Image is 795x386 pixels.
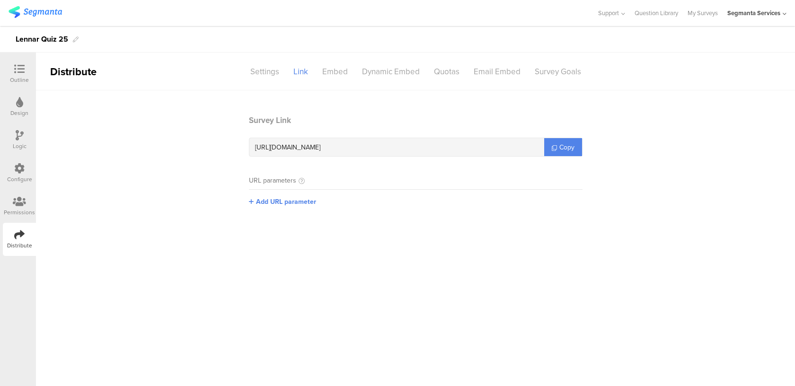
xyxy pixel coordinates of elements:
span: [URL][DOMAIN_NAME] [255,142,320,152]
div: Dynamic Embed [355,63,427,80]
header: Survey Link [249,114,583,126]
div: URL parameters [249,175,296,185]
button: Add URL parameter [249,197,316,207]
div: Permissions [4,208,35,217]
div: Embed [315,63,355,80]
div: Survey Goals [528,63,588,80]
div: Quotas [427,63,467,80]
span: Support [598,9,619,18]
div: Link [286,63,315,80]
div: Email Embed [467,63,528,80]
div: Distribute [36,64,145,79]
div: Outline [10,76,29,84]
img: segmanta logo [9,6,62,18]
div: Segmanta Services [727,9,780,18]
div: Distribute [7,241,32,250]
div: Lennar Quiz 25 [16,32,68,47]
span: Add URL parameter [256,197,316,207]
div: Logic [13,142,26,150]
div: Configure [7,175,32,184]
span: Copy [559,142,574,152]
div: Settings [243,63,286,80]
div: Design [10,109,28,117]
